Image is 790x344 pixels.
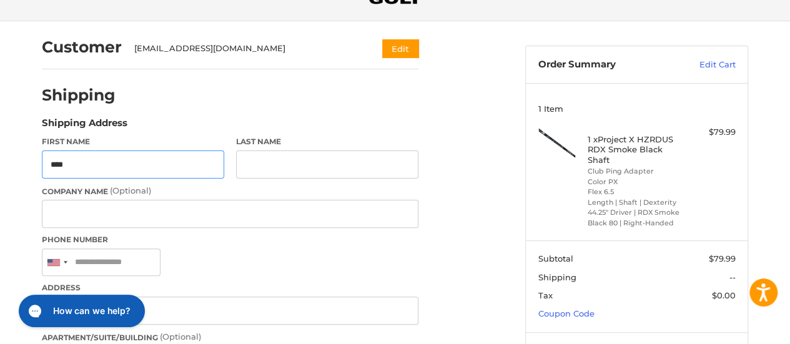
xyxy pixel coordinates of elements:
[42,185,418,197] label: Company Name
[538,272,576,282] span: Shipping
[42,116,127,136] legend: Shipping Address
[673,59,736,71] a: Edit Cart
[42,136,224,147] label: First Name
[686,126,736,139] div: $79.99
[382,39,418,57] button: Edit
[588,134,683,165] h4: 1 x Project X HZRDUS RDX Smoke Black Shaft
[588,187,683,197] li: Flex 6.5
[538,253,573,263] span: Subtotal
[42,331,418,343] label: Apartment/Suite/Building
[42,282,418,293] label: Address
[538,308,595,318] a: Coupon Code
[588,166,683,177] li: Club Ping Adapter
[538,290,553,300] span: Tax
[42,86,116,105] h2: Shipping
[160,332,201,342] small: (Optional)
[729,272,736,282] span: --
[538,104,736,114] h3: 1 Item
[712,290,736,300] span: $0.00
[588,177,683,187] li: Color PX
[538,59,673,71] h3: Order Summary
[236,136,418,147] label: Last Name
[110,185,151,195] small: (Optional)
[42,37,122,57] h2: Customer
[12,290,149,332] iframe: Gorgias live chat messenger
[588,197,683,229] li: Length | Shaft | Dexterity 44.25" Driver | RDX Smoke Black 80 | Right-Handed
[134,42,358,55] div: [EMAIL_ADDRESS][DOMAIN_NAME]
[42,234,418,245] label: Phone Number
[709,253,736,263] span: $79.99
[42,249,71,276] div: United States: +1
